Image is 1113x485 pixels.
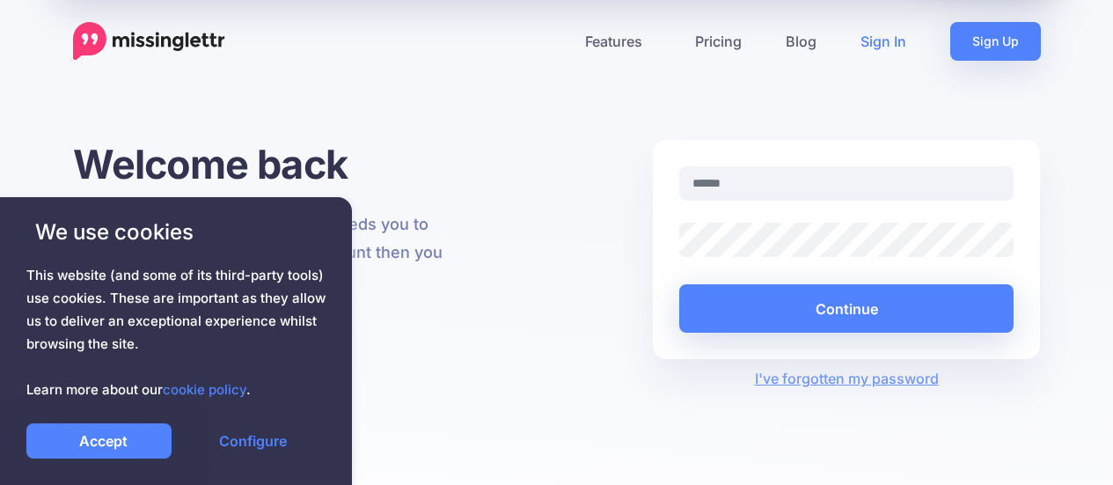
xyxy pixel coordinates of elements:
[838,22,928,61] a: Sign In
[755,370,939,387] a: I've forgotten my password
[73,140,461,188] h1: Welcome back
[163,381,246,398] a: cookie policy
[26,264,326,401] span: This website (and some of its third-party tools) use cookies. These are important as they allow u...
[563,22,673,61] a: Features
[673,22,764,61] a: Pricing
[26,423,172,459] a: Accept
[26,217,326,247] span: We use cookies
[180,423,326,459] a: Configure
[950,22,1041,61] a: Sign Up
[764,22,838,61] a: Blog
[679,284,1014,333] button: Continue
